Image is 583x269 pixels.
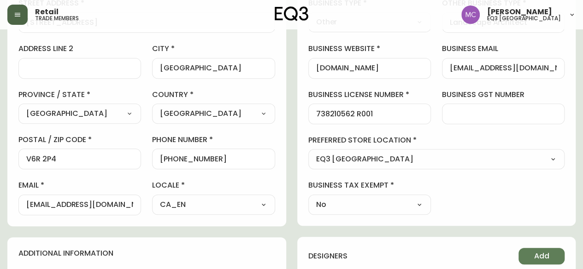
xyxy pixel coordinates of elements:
[308,251,347,261] h4: designers
[35,8,59,16] span: Retail
[18,90,141,100] label: province / state
[461,6,480,24] img: 6dbdb61c5655a9a555815750a11666cc
[487,16,561,21] h5: eq3 [GEOGRAPHIC_DATA]
[152,180,275,190] label: locale
[308,135,565,145] label: preferred store location
[308,90,431,100] label: business license number
[18,135,141,145] label: postal / zip code
[152,135,275,145] label: phone number
[18,248,275,258] h4: additional information
[487,8,552,16] span: [PERSON_NAME]
[308,44,431,54] label: business website
[18,44,141,54] label: address line 2
[18,180,141,190] label: email
[442,90,565,100] label: business gst number
[534,251,549,261] span: Add
[442,44,565,54] label: business email
[35,16,79,21] h5: trade members
[152,44,275,54] label: city
[152,90,275,100] label: country
[518,248,565,264] button: Add
[308,180,431,190] label: business tax exempt
[275,6,309,21] img: logo
[316,64,423,73] input: https://www.designshop.com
